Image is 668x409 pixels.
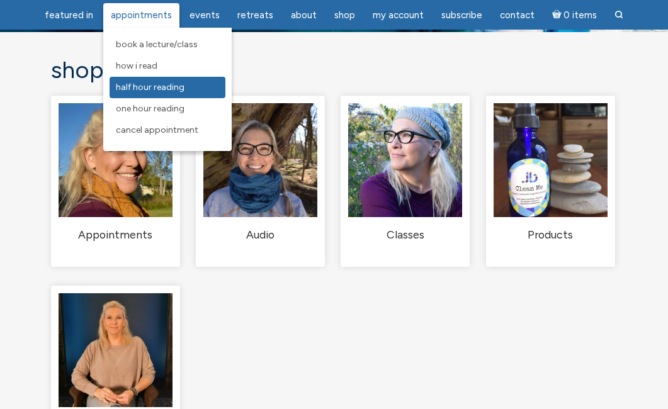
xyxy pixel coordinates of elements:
h1: Shop [51,57,618,83]
a: Cancel Appointment [110,120,225,141]
img: Videos [59,293,173,407]
span: How I Read [116,60,157,71]
span: One Hour Reading [116,103,184,114]
a: Subscribe [434,3,490,28]
a: One Hour Reading [110,98,225,120]
a: Book a Lecture/Class [110,34,225,55]
a: Cart0 items [545,2,605,28]
i: Cart [552,9,564,21]
h2: Classes [348,228,462,242]
span: 0 items [563,11,597,20]
img: Audio [203,103,317,217]
a: About [283,3,324,28]
span: Retreats [237,9,273,21]
img: Classes [348,103,462,217]
a: Half Hour Reading [110,77,225,98]
span: My Account [373,9,424,21]
img: Products [494,103,608,217]
a: Appointments [103,3,179,28]
span: Subscribe [441,9,482,21]
a: Contact [492,3,542,28]
span: Events [190,9,220,21]
h2: Appointments [59,228,173,242]
span: Appointments [111,9,172,21]
span: Book a Lecture/Class [116,39,198,50]
span: Contact [500,9,535,21]
a: How I Read [110,55,225,77]
span: About [291,9,317,21]
img: Appointments [59,103,173,217]
a: Shop [327,3,363,28]
span: Shop [334,9,355,21]
a: Retreats [230,3,281,28]
a: My Account [365,3,431,28]
a: Visit product category Audio [203,103,317,242]
a: Events [182,3,227,28]
h2: Products [494,228,608,242]
span: Cancel Appointment [116,125,198,135]
a: featured in [37,3,101,28]
a: Visit product category Products [494,103,608,242]
span: featured in [45,9,93,21]
h2: Audio [203,228,317,242]
a: Visit product category Classes [348,103,462,242]
span: Half Hour Reading [116,82,184,92]
a: Visit product category Appointments [59,103,173,242]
